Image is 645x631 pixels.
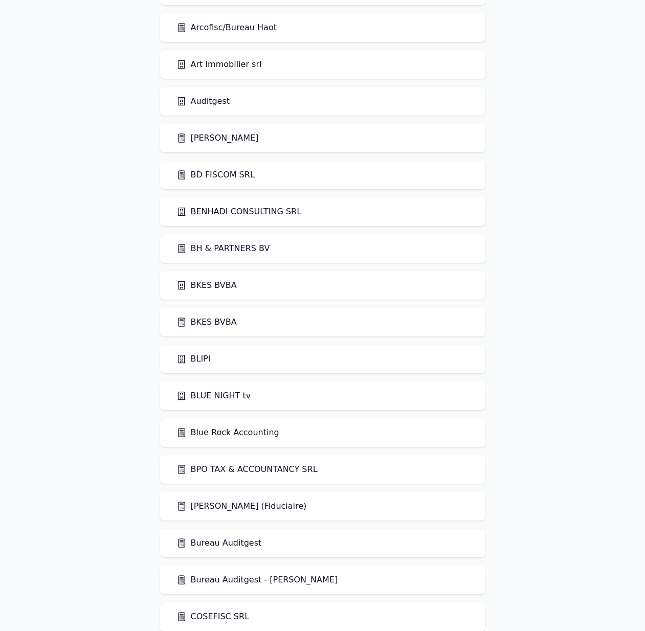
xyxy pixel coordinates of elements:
a: BLUE NIGHT tv [176,390,251,402]
a: BKES BVBA [176,279,237,291]
a: BLIPI [176,353,211,365]
a: COSEFISC SRL [176,611,250,623]
a: [PERSON_NAME] (Fiduciaire) [176,500,307,512]
a: BH & PARTNERS BV [176,242,270,255]
a: BKES BVBA [176,316,237,328]
a: Art Immobilier srl [176,58,262,71]
a: BPO TAX & ACCOUNTANCY SRL [176,463,318,476]
a: BENHADI CONSULTING SRL [176,206,302,218]
a: Bureau Auditgest [176,537,262,549]
a: BD FISCOM SRL [176,169,255,181]
a: Auditgest [176,95,230,107]
a: Blue Rock Accounting [176,426,279,439]
a: Arcofisc/Bureau Haot [176,21,277,34]
a: [PERSON_NAME] [176,132,259,144]
a: Bureau Auditgest - [PERSON_NAME] [176,574,338,586]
